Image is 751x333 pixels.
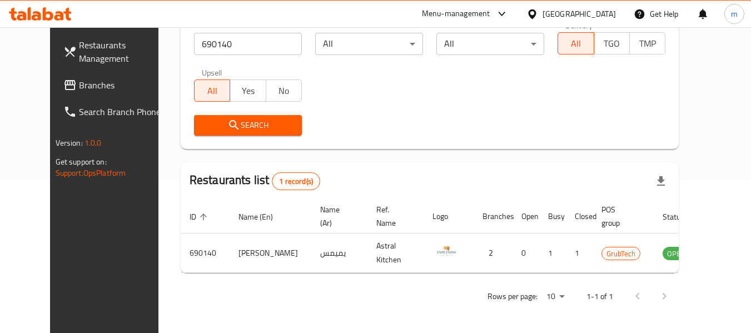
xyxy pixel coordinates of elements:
[190,172,320,190] h2: Restaurants list
[424,200,474,233] th: Logo
[56,166,126,180] a: Support.OpsPlatform
[513,200,539,233] th: Open
[238,210,287,223] span: Name (En)
[602,247,640,260] span: GrubTech
[731,8,738,20] span: m
[565,21,593,29] label: Delivery
[84,136,102,150] span: 1.0.0
[663,247,690,260] span: OPEN
[79,38,167,65] span: Restaurants Management
[272,172,320,190] div: Total records count
[539,233,566,273] td: 1
[230,79,266,102] button: Yes
[181,233,230,273] td: 690140
[474,200,513,233] th: Branches
[271,83,297,99] span: No
[311,233,367,273] td: يميمس
[203,118,293,132] span: Search
[54,72,176,98] a: Branches
[432,237,460,265] img: Yum Yums
[436,33,544,55] div: All
[539,200,566,233] th: Busy
[202,68,222,76] label: Upsell
[266,79,302,102] button: No
[230,233,311,273] td: [PERSON_NAME]
[54,98,176,125] a: Search Branch Phone
[376,203,410,230] span: Ref. Name
[566,233,593,273] td: 1
[563,36,589,52] span: All
[558,32,594,54] button: All
[629,32,665,54] button: TMP
[594,32,630,54] button: TGO
[194,115,302,136] button: Search
[199,83,226,99] span: All
[56,155,107,169] span: Get support on:
[190,210,211,223] span: ID
[513,233,539,273] td: 0
[634,36,661,52] span: TMP
[422,7,490,21] div: Menu-management
[235,83,261,99] span: Yes
[601,203,640,230] span: POS group
[315,33,423,55] div: All
[474,233,513,273] td: 2
[566,200,593,233] th: Closed
[54,32,176,72] a: Restaurants Management
[543,8,616,20] div: [GEOGRAPHIC_DATA]
[79,105,167,118] span: Search Branch Phone
[542,289,569,305] div: Rows per page:
[194,79,230,102] button: All
[181,200,750,273] table: enhanced table
[586,290,613,304] p: 1-1 of 1
[56,136,83,150] span: Version:
[488,290,538,304] p: Rows per page:
[367,233,424,273] td: Astral Kitchen
[599,36,625,52] span: TGO
[272,176,320,187] span: 1 record(s)
[648,168,674,195] div: Export file
[663,210,699,223] span: Status
[79,78,167,92] span: Branches
[194,33,302,55] input: Search for restaurant name or ID..
[320,203,354,230] span: Name (Ar)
